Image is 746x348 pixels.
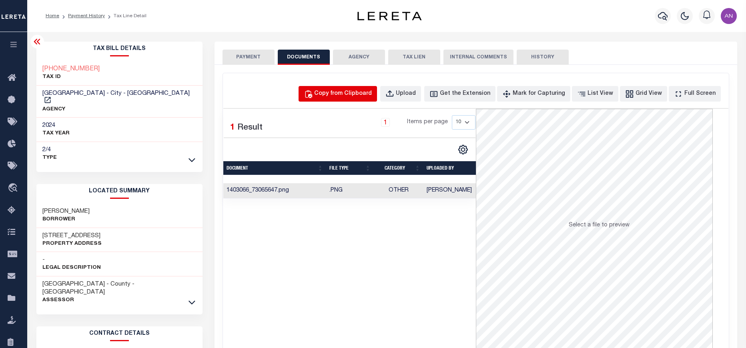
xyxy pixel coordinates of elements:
[278,50,330,65] button: DOCUMENTS
[223,50,275,65] button: PAYMENT
[374,161,423,175] th: CATEGORY: activate to sort column ascending
[8,183,20,194] i: travel_explore
[423,183,506,199] td: [PERSON_NAME]
[105,12,146,20] li: Tax Line Detail
[42,256,101,264] h3: -
[388,50,440,65] button: TAX LIEN
[423,161,506,175] th: UPLOADED BY: activate to sort column ascending
[223,183,326,199] td: 1403066_73065647.png
[36,184,203,199] h2: LOCATED SUMMARY
[396,90,416,98] div: Upload
[42,154,57,162] p: Type
[326,183,374,199] td: .PNG
[517,50,569,65] button: HISTORY
[721,8,737,24] img: svg+xml;base64,PHN2ZyB4bWxucz0iaHR0cDovL3d3dy53My5vcmcvMjAwMC9zdmciIHBvaW50ZXItZXZlbnRzPSJub25lIi...
[440,90,490,98] div: Get the Extension
[42,264,101,272] p: Legal Description
[381,118,390,127] a: 1
[407,118,448,127] span: Items per page
[389,188,409,193] span: Other
[42,130,70,138] p: TAX YEAR
[620,86,667,102] button: Grid View
[230,124,235,132] span: 1
[424,86,495,102] button: Get the Extension
[42,122,70,130] h3: 2024
[572,86,618,102] button: List View
[42,232,102,240] h3: [STREET_ADDRESS]
[357,12,421,20] img: logo-dark.svg
[443,50,513,65] button: INTERNAL COMMENTS
[36,326,203,341] h2: CONTRACT details
[497,86,570,102] button: Mark for Capturing
[513,90,565,98] div: Mark for Capturing
[569,222,630,228] span: Select a file to preview
[333,50,385,65] button: AGENCY
[684,90,716,98] div: Full Screen
[42,208,90,216] h3: [PERSON_NAME]
[42,90,190,96] span: [GEOGRAPHIC_DATA] - City - [GEOGRAPHIC_DATA]
[36,42,203,56] h2: Tax Bill Details
[42,146,57,154] h3: 2/4
[46,14,59,18] a: Home
[223,161,326,175] th: Document: activate to sort column ascending
[588,90,613,98] div: List View
[314,90,372,98] div: Copy from Clipboard
[68,14,105,18] a: Payment History
[42,216,90,224] p: Borrower
[636,90,662,98] div: Grid View
[42,240,102,248] p: Property Address
[42,65,100,73] a: [PHONE_NUMBER]
[42,296,197,304] p: Assessor
[42,73,100,81] p: TAX ID
[42,106,197,114] p: AGENCY
[380,86,421,102] button: Upload
[669,86,721,102] button: Full Screen
[42,280,197,296] h3: [GEOGRAPHIC_DATA] - County - [GEOGRAPHIC_DATA]
[326,161,374,175] th: FILE TYPE: activate to sort column ascending
[237,122,263,134] label: Result
[299,86,377,102] button: Copy from Clipboard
